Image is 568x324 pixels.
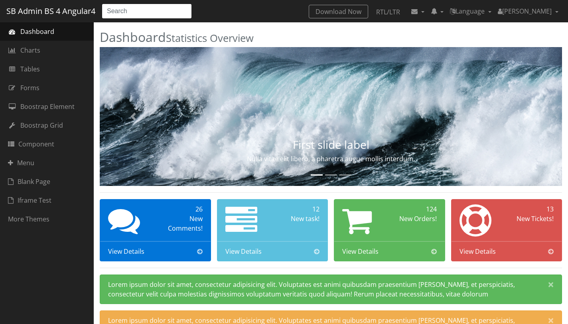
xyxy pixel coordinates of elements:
a: Language [447,3,495,19]
a: [PERSON_NAME] [495,3,562,19]
div: New task! [275,214,319,223]
span: View Details [342,247,379,256]
a: SB Admin BS 4 Angular4 [6,4,95,19]
div: 124 [392,204,437,214]
div: 26 [158,204,203,214]
h2: Dashboard [100,30,562,44]
div: New Tickets! [509,214,554,223]
div: New Orders! [392,214,437,223]
span: Menu [8,158,34,168]
div: 13 [509,204,554,214]
span: View Details [460,247,496,256]
h3: First slide label [169,138,493,151]
div: New Comments! [158,214,203,233]
img: Random first slide [100,47,562,186]
a: RTL/LTR [370,5,406,19]
span: × [548,279,554,290]
input: Search [102,4,192,19]
button: Close [540,275,562,294]
div: 12 [275,204,319,214]
p: Nulla vitae elit libero, a pharetra augue mollis interdum. [169,154,493,164]
span: View Details [108,247,144,256]
span: View Details [225,247,262,256]
div: Lorem ipsum dolor sit amet, consectetur adipisicing elit. Voluptates est animi quibusdam praesent... [100,275,562,304]
small: Statistics Overview [166,31,254,45]
a: Download Now [309,5,368,18]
